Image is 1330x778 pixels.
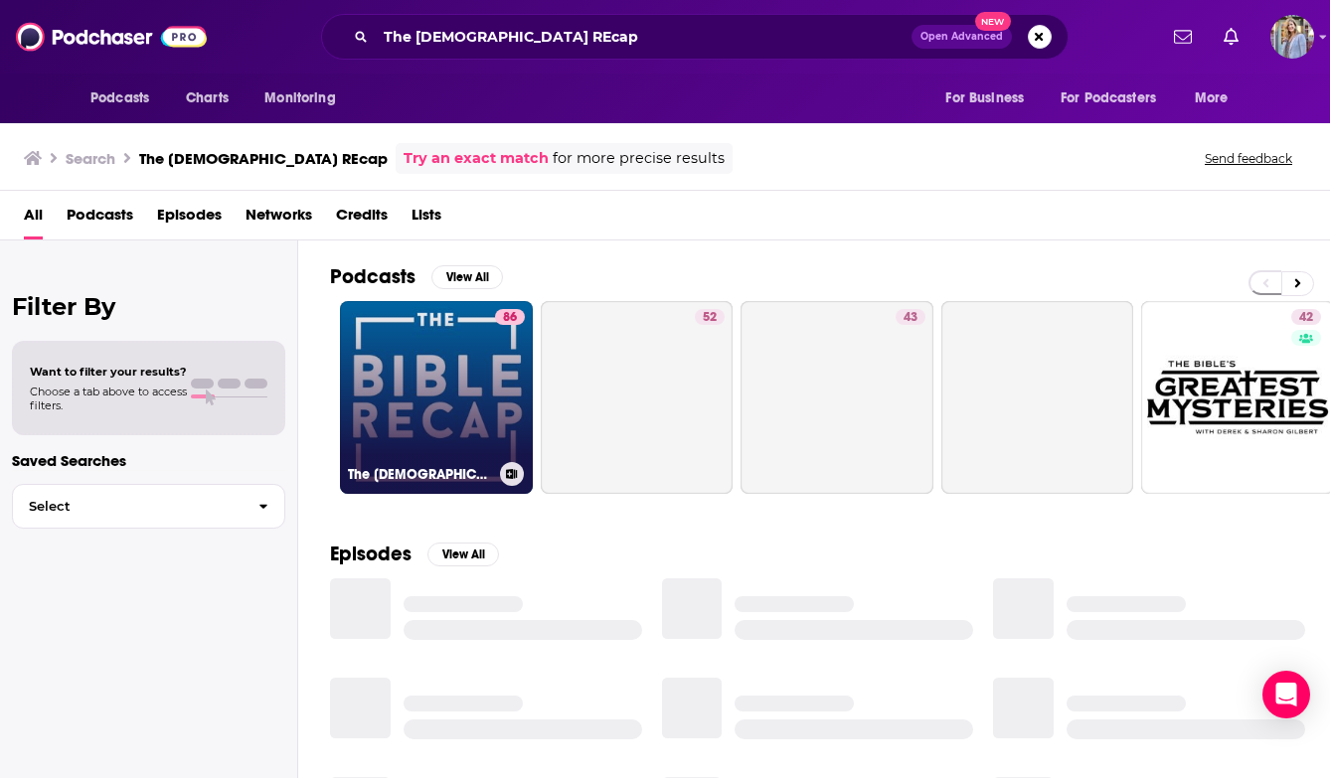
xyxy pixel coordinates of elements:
[330,264,416,289] h2: Podcasts
[404,147,549,170] a: Try an exact match
[12,484,285,529] button: Select
[1291,309,1321,325] a: 42
[13,500,243,513] span: Select
[1181,79,1253,117] button: open menu
[1270,15,1314,59] img: User Profile
[912,25,1012,49] button: Open AdvancedNew
[173,79,241,117] a: Charts
[330,264,503,289] a: PodcastsView All
[139,149,388,168] h3: The [DEMOGRAPHIC_DATA] REcap
[330,542,499,566] a: EpisodesView All
[945,84,1024,112] span: For Business
[1270,15,1314,59] span: Logged in as JFMuntsinger
[24,199,43,239] a: All
[931,79,1049,117] button: open menu
[412,199,441,239] a: Lists
[16,18,207,56] img: Podchaser - Follow, Share and Rate Podcasts
[896,309,925,325] a: 43
[250,79,361,117] button: open menu
[1048,79,1185,117] button: open menu
[66,149,115,168] h3: Search
[741,301,933,494] a: 43
[30,385,187,412] span: Choose a tab above to access filters.
[503,308,517,328] span: 86
[975,12,1011,31] span: New
[427,543,499,566] button: View All
[1061,84,1156,112] span: For Podcasters
[1199,150,1298,167] button: Send feedback
[703,308,717,328] span: 52
[330,542,412,566] h2: Episodes
[67,199,133,239] a: Podcasts
[431,265,503,289] button: View All
[321,14,1069,60] div: Search podcasts, credits, & more...
[1195,84,1229,112] span: More
[157,199,222,239] a: Episodes
[1262,671,1310,718] div: Open Intercom Messenger
[12,292,285,321] h2: Filter By
[77,79,175,117] button: open menu
[1166,20,1200,54] a: Show notifications dropdown
[1270,15,1314,59] button: Show profile menu
[695,309,725,325] a: 52
[340,301,533,494] a: 86The [DEMOGRAPHIC_DATA] Recap
[264,84,335,112] span: Monitoring
[336,199,388,239] a: Credits
[246,199,312,239] a: Networks
[348,466,492,483] h3: The [DEMOGRAPHIC_DATA] Recap
[541,301,734,494] a: 52
[12,451,285,470] p: Saved Searches
[30,365,187,379] span: Want to filter your results?
[495,309,525,325] a: 86
[376,21,912,53] input: Search podcasts, credits, & more...
[90,84,149,112] span: Podcasts
[186,84,229,112] span: Charts
[904,308,917,328] span: 43
[1216,20,1247,54] a: Show notifications dropdown
[1299,308,1313,328] span: 42
[920,32,1003,42] span: Open Advanced
[553,147,725,170] span: for more precise results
